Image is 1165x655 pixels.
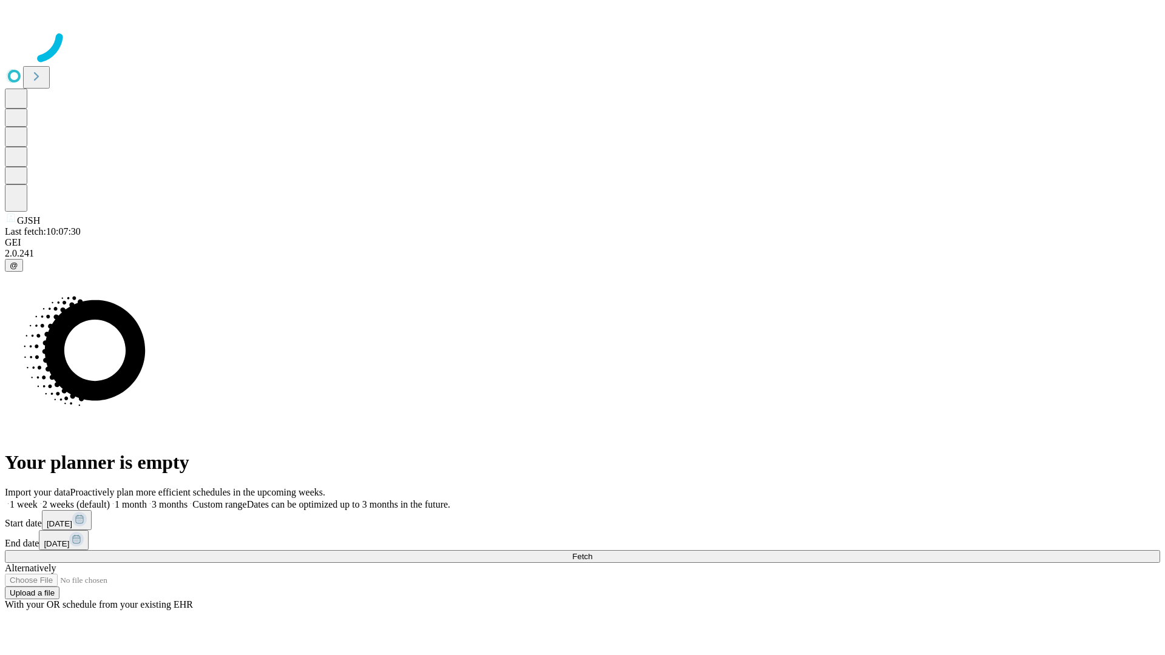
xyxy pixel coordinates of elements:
[5,226,81,237] span: Last fetch: 10:07:30
[5,487,70,497] span: Import your data
[5,259,23,272] button: @
[152,499,187,509] span: 3 months
[572,552,592,561] span: Fetch
[42,499,110,509] span: 2 weeks (default)
[42,510,92,530] button: [DATE]
[47,519,72,528] span: [DATE]
[10,261,18,270] span: @
[115,499,147,509] span: 1 month
[5,563,56,573] span: Alternatively
[5,510,1160,530] div: Start date
[17,215,40,226] span: GJSH
[247,499,450,509] span: Dates can be optimized up to 3 months in the future.
[5,599,193,610] span: With your OR schedule from your existing EHR
[70,487,325,497] span: Proactively plan more efficient schedules in the upcoming weeks.
[5,586,59,599] button: Upload a file
[44,539,69,548] span: [DATE]
[5,248,1160,259] div: 2.0.241
[192,499,246,509] span: Custom range
[5,550,1160,563] button: Fetch
[5,237,1160,248] div: GEI
[39,530,89,550] button: [DATE]
[5,451,1160,474] h1: Your planner is empty
[5,530,1160,550] div: End date
[10,499,38,509] span: 1 week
